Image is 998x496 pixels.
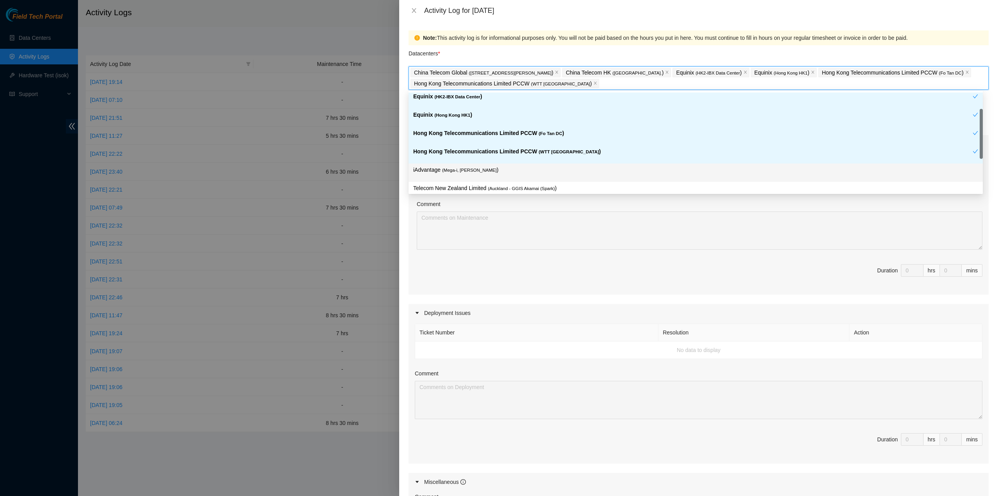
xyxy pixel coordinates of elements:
[924,264,940,277] div: hrs
[555,70,559,75] span: close
[539,149,599,154] span: ( WTT [GEOGRAPHIC_DATA]
[415,311,419,315] span: caret-right
[774,71,808,75] span: ( Hong Kong HK1
[417,200,441,208] label: Comment
[415,381,982,419] textarea: Comment
[414,68,553,77] p: China Telecom Global )
[413,184,978,193] p: Telecom New Zealand Limited )
[488,186,555,191] span: ( Auckland - GGIS Akamai (Spark)
[424,6,989,15] div: Activity Log for [DATE]
[531,82,590,86] span: ( WTT [GEOGRAPHIC_DATA]
[822,68,963,77] p: Hong Kong Telecommunications Limited PCCW )
[423,34,983,42] div: This activity log is for informational purposes only. You will not be paid based on the hours you...
[413,129,973,138] p: Hong Kong Telecommunications Limited PCCW )
[539,131,563,136] span: ( Fo Tan DC
[460,479,466,485] span: info-circle
[423,34,437,42] strong: Note:
[743,70,747,75] span: close
[877,266,898,275] div: Duration
[415,324,658,341] th: Ticket Number
[965,70,969,75] span: close
[413,110,973,119] p: Equinix )
[409,304,989,322] div: Deployment Issues
[417,212,982,250] textarea: Comment
[612,71,662,75] span: ( [GEOGRAPHIC_DATA].
[877,435,898,444] div: Duration
[414,79,592,88] p: Hong Kong Telecommunications Limited PCCW )
[973,94,978,99] span: check
[676,68,741,77] p: Equinix )
[939,71,962,75] span: ( Fo Tan DC
[415,341,982,359] td: No data to display
[424,478,466,486] div: Miscellaneous
[469,71,552,75] span: ( [STREET_ADDRESS][PERSON_NAME]
[415,480,419,484] span: caret-right
[962,433,982,446] div: mins
[434,113,470,117] span: ( Hong Kong HK1
[754,68,809,77] p: Equinix )
[411,7,417,14] span: close
[434,94,480,99] span: ( HK2-IBX Data Center
[849,324,982,341] th: Action
[695,71,740,75] span: ( HK2-IBX Data Center
[973,130,978,136] span: check
[409,45,440,58] p: Datacenters
[409,473,989,491] div: Miscellaneous info-circle
[442,168,497,172] span: ( Mega-i, [PERSON_NAME]
[658,324,849,341] th: Resolution
[409,7,419,14] button: Close
[973,149,978,154] span: check
[566,68,664,77] p: China Telecom HK )
[973,112,978,117] span: check
[593,81,597,86] span: close
[415,369,439,378] label: Comment
[413,165,978,174] p: iAdvantage )
[811,70,815,75] span: close
[413,92,973,101] p: Equinix )
[414,35,420,41] span: exclamation-circle
[665,70,669,75] span: close
[962,264,982,277] div: mins
[924,433,940,446] div: hrs
[413,147,973,156] p: Hong Kong Telecommunications Limited PCCW )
